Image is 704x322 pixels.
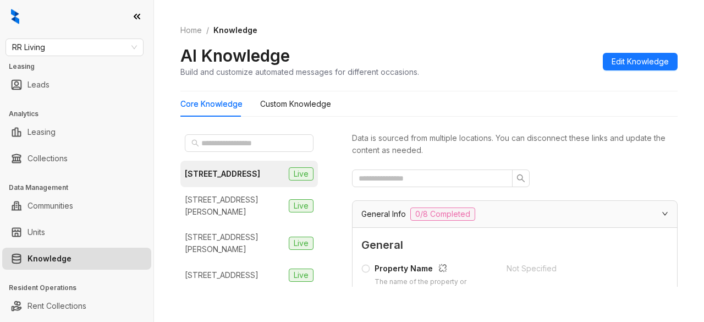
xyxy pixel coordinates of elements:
[180,66,419,78] div: Build and customize automated messages for different occasions.
[28,121,56,143] a: Leasing
[28,221,45,243] a: Units
[2,74,151,96] li: Leads
[180,98,243,110] div: Core Knowledge
[28,148,68,170] a: Collections
[28,195,73,217] a: Communities
[191,139,199,147] span: search
[11,9,19,24] img: logo
[2,248,151,270] li: Knowledge
[353,201,677,227] div: General Info0/8 Completed
[603,53,678,70] button: Edit Knowledge
[213,25,257,35] span: Knowledge
[375,277,493,298] div: The name of the property or apartment complex.
[352,132,678,156] div: Data is sourced from multiple locations. You can disconnect these links and update the content as...
[289,237,313,250] span: Live
[375,263,493,277] div: Property Name
[180,45,290,66] h2: AI Knowledge
[289,167,313,181] span: Live
[185,168,260,180] div: [STREET_ADDRESS]
[361,208,406,220] span: General Info
[9,62,153,72] h3: Leasing
[9,109,153,119] h3: Analytics
[12,39,137,56] span: RR Living
[206,24,209,36] li: /
[2,148,151,170] li: Collections
[185,194,284,218] div: [STREET_ADDRESS][PERSON_NAME]
[2,221,151,243] li: Units
[289,269,313,282] span: Live
[28,295,86,317] a: Rent Collections
[2,195,151,217] li: Communities
[516,174,525,183] span: search
[28,248,71,270] a: Knowledge
[9,183,153,193] h3: Data Management
[185,269,258,281] div: [STREET_ADDRESS]
[260,98,331,110] div: Custom Knowledge
[410,208,475,221] span: 0/8 Completed
[185,231,284,255] div: [STREET_ADDRESS][PERSON_NAME]
[2,121,151,143] li: Leasing
[2,295,151,317] li: Rent Collections
[507,263,639,275] div: Not Specified
[28,74,50,96] a: Leads
[612,56,669,68] span: Edit Knowledge
[662,210,668,217] span: expanded
[178,24,204,36] a: Home
[361,237,668,254] span: General
[289,199,313,212] span: Live
[9,283,153,293] h3: Resident Operations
